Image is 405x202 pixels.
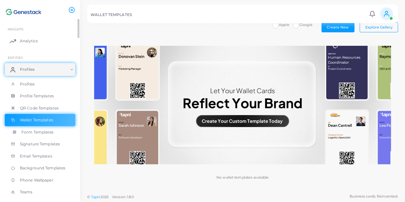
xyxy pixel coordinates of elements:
button: Explore Gallery [360,22,398,32]
a: Signature Templates [5,138,75,150]
h5: WALLET TEMPLATES [91,12,132,17]
img: logo [6,6,41,18]
span: QR Code Templates [20,105,59,111]
span: Signature Templates [20,141,60,147]
span: Version: 1.8.0 [112,195,134,199]
span: Profile Templates [20,93,54,99]
a: Teams [5,186,75,198]
a: Phone Wallpaper [5,174,75,186]
a: Email Templates [5,150,75,162]
span: INSIGHTS [8,27,23,31]
span: Wallet Templates [20,117,53,123]
a: Profiles [5,78,75,90]
span: Profiles [20,81,35,87]
a: Background Templates [5,162,75,174]
span: ENTITIES [8,56,23,60]
a: Profiles [5,63,75,76]
button: Create New [321,22,354,32]
a: Analytics [5,35,75,47]
a: Profile Templates [5,90,75,102]
span: Form Templates [21,129,54,135]
a: Form Templates [5,126,75,138]
span: Phone Wallpaper [20,177,53,183]
span: Business cards. Reinvented. [350,194,398,199]
span: Profiles [20,67,35,72]
span: 2025 [100,194,108,200]
a: Wallet Templates [5,114,75,126]
span: Teams [20,189,33,195]
a: QR Code Templates [5,102,75,114]
span: Analytics [20,38,38,44]
span: Email Templates [20,153,52,159]
span: Background Templates [20,165,65,171]
p: No wallet templates available [216,175,269,180]
img: No wallet templates [94,46,391,165]
a: Tapni [91,195,101,199]
span: © [87,194,134,200]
